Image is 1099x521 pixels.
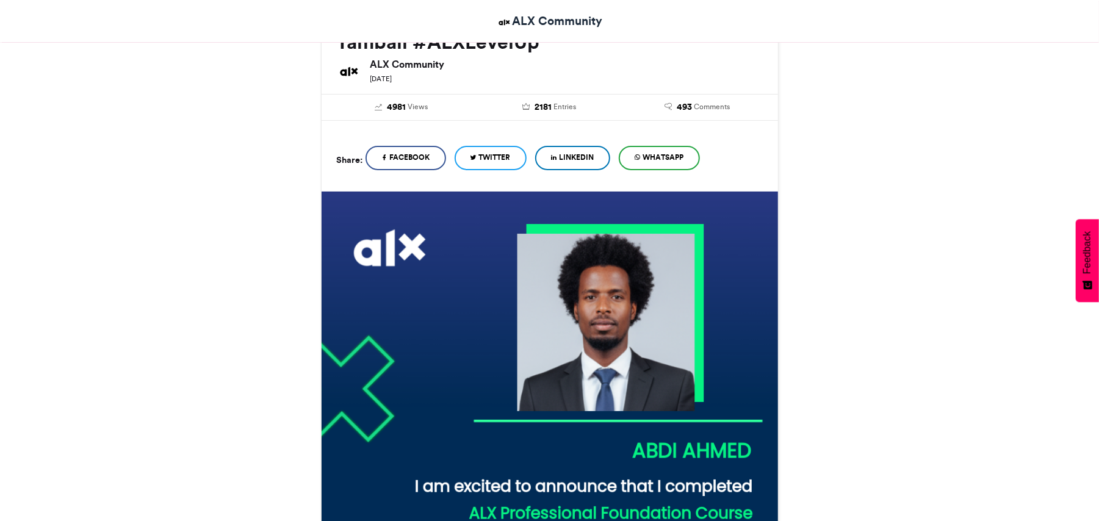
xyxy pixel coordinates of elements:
[677,101,693,114] span: 493
[497,15,512,30] img: ALX Community
[390,152,430,163] span: Facebook
[485,101,614,114] a: 2181 Entries
[497,12,602,30] a: ALX Community
[337,152,363,168] h5: Share:
[619,146,700,170] a: WhatsApp
[455,146,527,170] a: Twitter
[387,101,406,114] span: 4981
[694,101,730,112] span: Comments
[535,101,552,114] span: 2181
[1082,231,1093,274] span: Feedback
[370,74,392,83] small: [DATE]
[633,101,763,114] a: 493 Comments
[535,146,610,170] a: LinkedIn
[553,101,576,112] span: Entries
[1076,219,1099,302] button: Feedback - Show survey
[337,31,763,53] h2: Tambali #ALXLevelUp
[370,59,763,69] h6: ALX Community
[366,146,446,170] a: Facebook
[337,101,467,114] a: 4981 Views
[560,152,594,163] span: LinkedIn
[643,152,684,163] span: WhatsApp
[408,101,428,112] span: Views
[479,152,511,163] span: Twitter
[337,59,361,84] img: ALX Community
